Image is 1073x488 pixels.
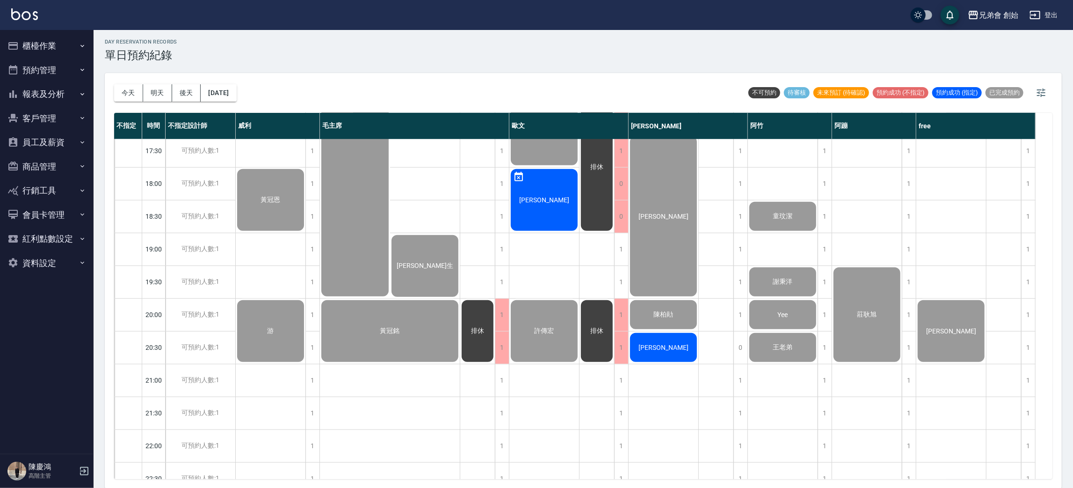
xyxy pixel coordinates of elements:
[114,84,143,102] button: 今天
[733,364,747,397] div: 1
[305,200,319,233] div: 1
[495,135,509,167] div: 1
[813,89,869,97] span: 未來預訂 (待確認)
[305,364,319,397] div: 1
[771,343,795,352] span: 王老弟
[818,200,832,233] div: 1
[818,332,832,364] div: 1
[236,113,320,139] div: 威利
[902,364,916,397] div: 1
[114,113,142,139] div: 不指定
[4,106,90,131] button: 客戶管理
[614,299,628,331] div: 1
[142,298,166,331] div: 20:00
[495,397,509,429] div: 1
[166,168,235,200] div: 可預約人數:1
[733,266,747,298] div: 1
[964,6,1022,25] button: 兄弟會 創始
[902,332,916,364] div: 1
[495,233,509,266] div: 1
[305,168,319,200] div: 1
[1021,168,1035,200] div: 1
[771,212,795,221] span: 童玟潔
[614,397,628,429] div: 1
[1021,299,1035,331] div: 1
[733,397,747,429] div: 1
[614,364,628,397] div: 1
[266,327,276,335] span: 游
[588,163,605,171] span: 排休
[29,472,76,480] p: 高階主管
[495,200,509,233] div: 1
[818,430,832,462] div: 1
[941,6,959,24] button: save
[902,299,916,331] div: 1
[733,430,747,462] div: 1
[142,397,166,429] div: 21:30
[873,89,928,97] span: 預約成功 (不指定)
[166,266,235,298] div: 可預約人數:1
[142,364,166,397] div: 21:00
[902,135,916,167] div: 1
[4,34,90,58] button: 櫃檯作業
[7,462,26,481] img: Person
[924,327,978,335] span: [PERSON_NAME]
[614,135,628,167] div: 1
[143,84,172,102] button: 明天
[818,299,832,331] div: 1
[305,299,319,331] div: 1
[776,311,790,318] span: Yee
[469,327,486,335] span: 排休
[1021,233,1035,266] div: 1
[818,168,832,200] div: 1
[105,39,177,45] h2: day Reservation records
[1021,430,1035,462] div: 1
[784,89,810,97] span: 待審核
[142,134,166,167] div: 17:30
[509,113,629,139] div: 歐文
[305,135,319,167] div: 1
[495,364,509,397] div: 1
[305,233,319,266] div: 1
[748,89,780,97] span: 不可預約
[305,397,319,429] div: 1
[748,113,832,139] div: 阿竹
[320,113,509,139] div: 毛主席
[11,8,38,20] img: Logo
[4,203,90,227] button: 會員卡管理
[1021,200,1035,233] div: 1
[378,327,402,335] span: 黃冠銘
[614,168,628,200] div: 0
[733,135,747,167] div: 1
[495,299,509,331] div: 1
[733,299,747,331] div: 1
[305,430,319,462] div: 1
[166,113,236,139] div: 不指定設計師
[733,332,747,364] div: 0
[818,266,832,298] div: 1
[614,200,628,233] div: 0
[1026,7,1062,24] button: 登出
[637,344,690,351] span: [PERSON_NAME]
[614,266,628,298] div: 1
[902,266,916,298] div: 1
[4,251,90,275] button: 資料設定
[818,364,832,397] div: 1
[629,113,748,139] div: [PERSON_NAME]
[495,332,509,364] div: 1
[29,462,76,472] h5: 陳慶鴻
[902,430,916,462] div: 1
[533,327,556,335] span: 許傳宏
[614,332,628,364] div: 1
[979,9,1018,21] div: 兄弟會 創始
[637,213,690,220] span: [PERSON_NAME]
[902,397,916,429] div: 1
[166,430,235,462] div: 可預約人數:1
[902,168,916,200] div: 1
[166,397,235,429] div: 可預約人數:1
[166,364,235,397] div: 可預約人數:1
[1021,266,1035,298] div: 1
[652,311,675,319] span: 陳柏勛
[166,233,235,266] div: 可預約人數:1
[832,113,916,139] div: 阿蹦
